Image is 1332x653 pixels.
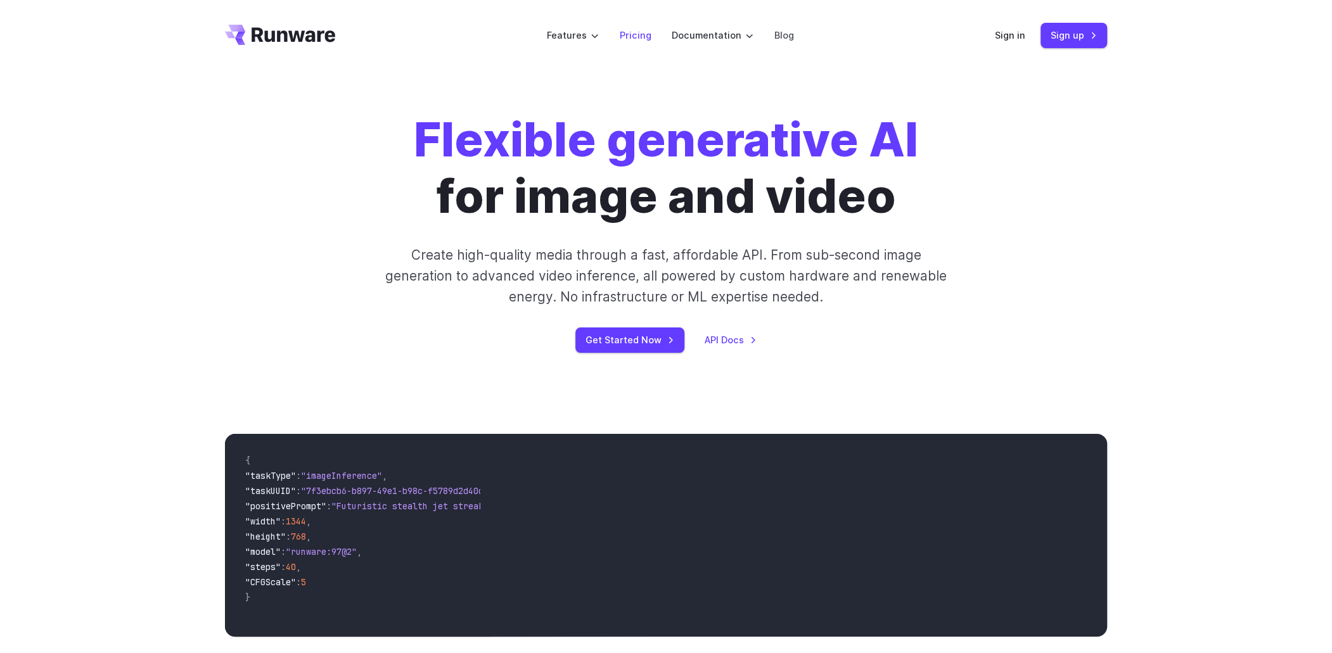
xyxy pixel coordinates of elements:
[619,28,651,42] a: Pricing
[575,327,684,352] a: Get Started Now
[774,28,793,42] a: Blog
[296,485,301,497] span: :
[1041,23,1107,48] a: Sign up
[245,561,281,573] span: "steps"
[995,28,1025,42] a: Sign in
[296,470,301,481] span: :
[281,546,286,557] span: :
[291,531,306,542] span: 768
[331,500,793,512] span: "Futuristic stealth jet streaking through a neon-lit cityscape with glowing purple exhaust"
[414,111,918,168] strong: Flexible generative AI
[296,561,301,573] span: ,
[225,25,335,45] a: Go to /
[245,455,250,466] span: {
[382,470,387,481] span: ,
[286,516,306,527] span: 1344
[245,546,281,557] span: "model"
[414,111,918,224] h1: for image and video
[384,244,949,308] p: Create high-quality media through a fast, affordable API. From sub-second image generation to adv...
[281,516,286,527] span: :
[286,561,296,573] span: 40
[281,561,286,573] span: :
[306,531,311,542] span: ,
[357,546,362,557] span: ,
[296,576,301,588] span: :
[301,576,306,588] span: 5
[245,470,296,481] span: "taskType"
[286,546,357,557] span: "runware:97@2"
[705,333,757,347] a: API Docs
[245,592,250,603] span: }
[671,28,753,42] label: Documentation
[245,516,281,527] span: "width"
[326,500,331,512] span: :
[286,531,291,542] span: :
[301,470,382,481] span: "imageInference"
[245,531,286,542] span: "height"
[301,485,494,497] span: "7f3ebcb6-b897-49e1-b98c-f5789d2d40d7"
[245,485,296,497] span: "taskUUID"
[546,28,599,42] label: Features
[306,516,311,527] span: ,
[245,500,326,512] span: "positivePrompt"
[245,576,296,588] span: "CFGScale"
